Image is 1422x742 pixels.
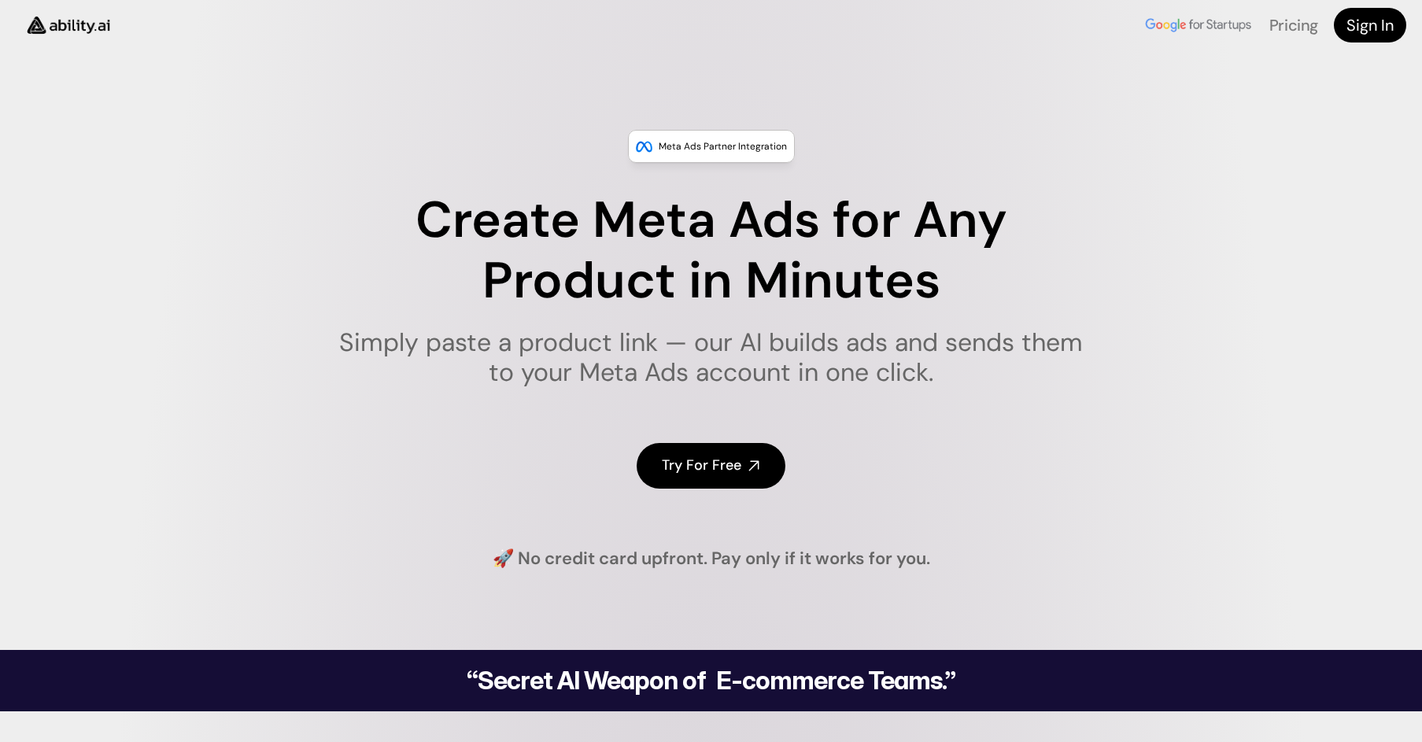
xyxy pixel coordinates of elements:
[1269,15,1318,35] a: Pricing
[427,668,996,693] h2: “Secret AI Weapon of E-commerce Teams.”
[329,190,1093,312] h1: Create Meta Ads for Any Product in Minutes
[1334,8,1406,42] a: Sign In
[1346,14,1394,36] h4: Sign In
[637,443,785,488] a: Try For Free
[329,327,1093,388] h1: Simply paste a product link — our AI builds ads and sends them to your Meta Ads account in one cl...
[493,547,930,571] h4: 🚀 No credit card upfront. Pay only if it works for you.
[659,138,787,154] p: Meta Ads Partner Integration
[662,456,741,475] h4: Try For Free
